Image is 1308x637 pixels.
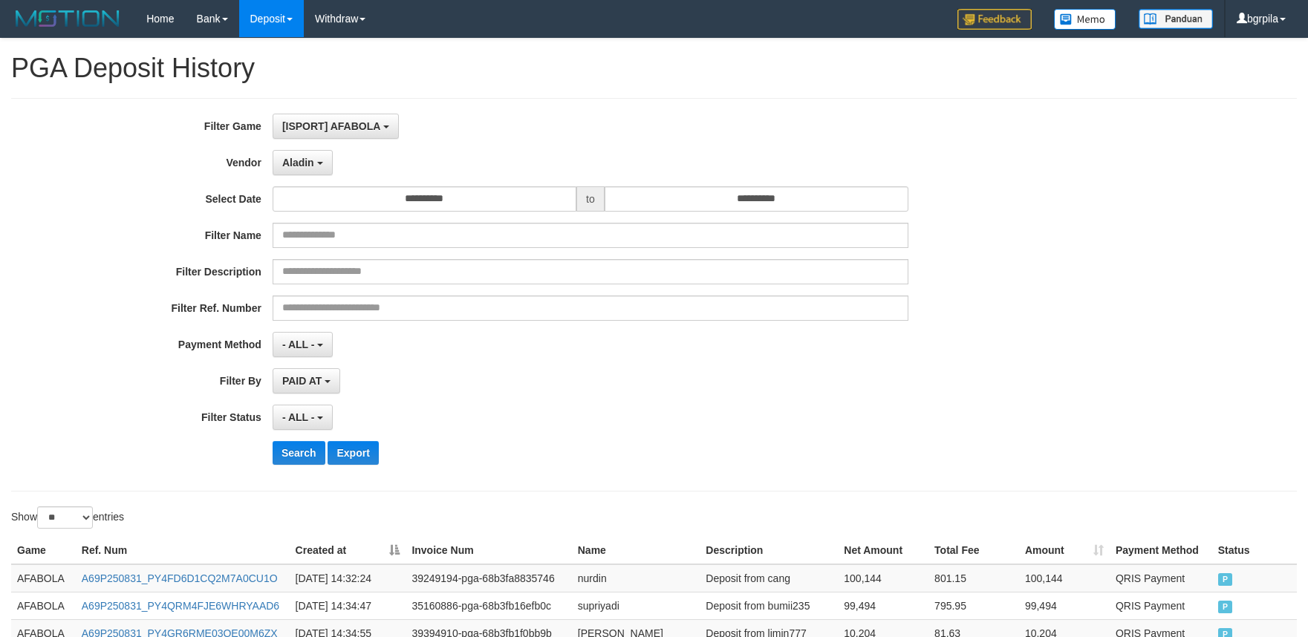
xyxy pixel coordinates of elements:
h1: PGA Deposit History [11,53,1297,83]
td: 100,144 [838,564,928,592]
img: panduan.png [1139,9,1213,29]
a: A69P250831_PY4FD6D1CQ2M7A0CU1O [82,572,278,584]
span: Aladin [282,157,314,169]
td: nurdin [572,564,700,592]
td: [DATE] 14:32:24 [290,564,406,592]
td: QRIS Payment [1110,592,1212,619]
th: Ref. Num [76,537,290,564]
select: Showentries [37,506,93,529]
td: [DATE] 14:34:47 [290,592,406,619]
th: Game [11,537,76,564]
button: - ALL - [273,405,333,430]
span: PAID [1218,573,1233,586]
img: Feedback.jpg [957,9,1032,30]
td: 35160886-pga-68b3fb16efb0c [406,592,571,619]
th: Description [700,537,838,564]
a: A69P250831_PY4QRM4FJE6WHRYAAD6 [82,600,279,612]
button: Aladin [273,150,333,175]
td: 795.95 [928,592,1019,619]
th: Created at: activate to sort column descending [290,537,406,564]
button: [ISPORT] AFABOLA [273,114,399,139]
td: Deposit from cang [700,564,838,592]
label: Show entries [11,506,124,529]
td: 99,494 [1019,592,1110,619]
span: - ALL - [282,411,315,423]
span: to [576,186,605,212]
img: MOTION_logo.png [11,7,124,30]
td: AFABOLA [11,564,76,592]
span: PAID [1218,601,1233,613]
td: Deposit from bumii235 [700,592,838,619]
img: Button%20Memo.svg [1054,9,1116,30]
th: Net Amount [838,537,928,564]
th: Payment Method [1110,537,1212,564]
button: Export [328,441,378,465]
th: Name [572,537,700,564]
td: QRIS Payment [1110,564,1212,592]
th: Total Fee [928,537,1019,564]
span: [ISPORT] AFABOLA [282,120,380,132]
button: Search [273,441,325,465]
td: supriyadi [572,592,700,619]
th: Invoice Num [406,537,571,564]
td: 39249194-pga-68b3fa8835746 [406,564,571,592]
button: PAID AT [273,368,340,393]
td: 801.15 [928,564,1019,592]
button: - ALL - [273,332,333,357]
span: PAID AT [282,375,322,387]
th: Status [1212,537,1297,564]
td: 100,144 [1019,564,1110,592]
span: - ALL - [282,339,315,350]
th: Amount: activate to sort column ascending [1019,537,1110,564]
td: 99,494 [838,592,928,619]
